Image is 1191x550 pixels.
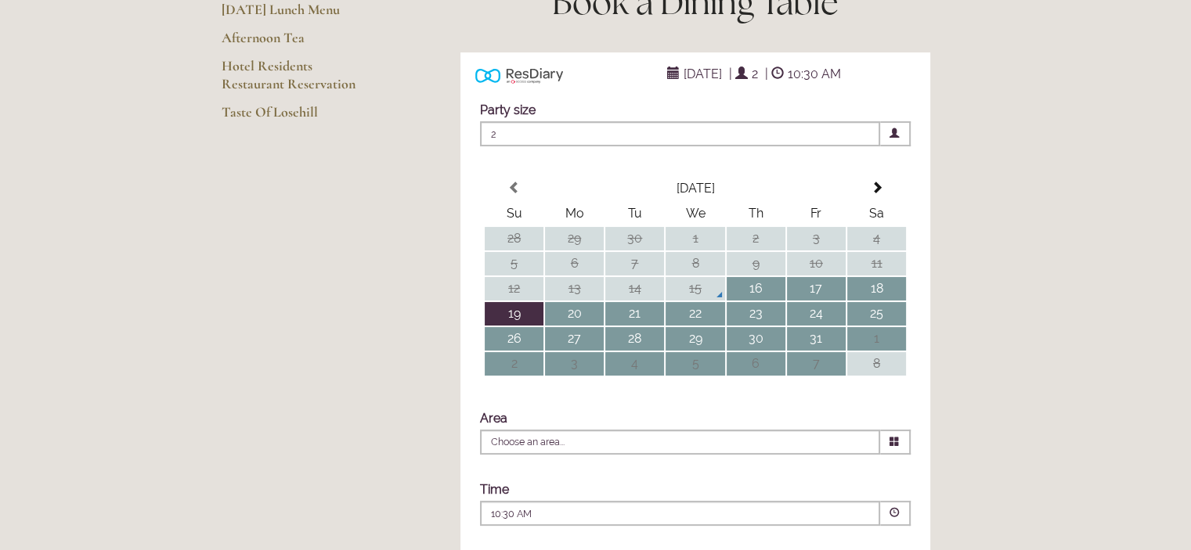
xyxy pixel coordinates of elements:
[545,277,604,300] td: 13
[491,507,774,521] p: 10:30 AM
[475,64,563,87] img: Powered by ResDiary
[784,63,845,85] span: 10:30 AM
[787,302,846,325] td: 24
[787,227,846,250] td: 3
[545,252,604,275] td: 6
[666,277,724,300] td: 15
[847,227,906,250] td: 4
[605,327,664,350] td: 28
[666,227,724,250] td: 1
[605,302,664,325] td: 21
[666,302,724,325] td: 22
[545,327,604,350] td: 27
[787,252,846,275] td: 10
[485,352,543,376] td: 2
[727,277,785,300] td: 16
[787,202,846,225] th: Fr
[605,202,664,225] th: Tu
[222,103,371,131] a: Taste Of Losehill
[480,121,880,146] span: 2
[545,177,846,200] th: Select Month
[485,202,543,225] th: Su
[605,252,664,275] td: 7
[485,227,543,250] td: 28
[727,352,785,376] td: 6
[605,352,664,376] td: 4
[485,302,543,325] td: 19
[666,202,724,225] th: We
[666,327,724,350] td: 29
[765,67,768,81] span: |
[605,277,664,300] td: 14
[727,302,785,325] td: 23
[787,277,846,300] td: 17
[508,182,521,194] span: Previous Month
[545,302,604,325] td: 20
[666,252,724,275] td: 8
[847,352,906,376] td: 8
[480,102,536,117] label: Party size
[729,67,732,81] span: |
[605,227,664,250] td: 30
[680,63,726,85] span: [DATE]
[847,252,906,275] td: 11
[545,227,604,250] td: 29
[480,482,509,497] label: Time
[480,411,507,426] label: Area
[727,327,785,350] td: 30
[787,352,846,376] td: 7
[748,63,762,85] span: 2
[727,227,785,250] td: 2
[847,277,906,300] td: 18
[666,352,724,376] td: 5
[847,202,906,225] th: Sa
[485,327,543,350] td: 26
[727,252,785,275] td: 9
[222,57,371,103] a: Hotel Residents Restaurant Reservation
[787,327,846,350] td: 31
[222,1,371,29] a: [DATE] Lunch Menu
[870,182,882,194] span: Next Month
[727,202,785,225] th: Th
[545,202,604,225] th: Mo
[485,252,543,275] td: 5
[545,352,604,376] td: 3
[222,29,371,57] a: Afternoon Tea
[847,302,906,325] td: 25
[485,277,543,300] td: 12
[847,327,906,350] td: 1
